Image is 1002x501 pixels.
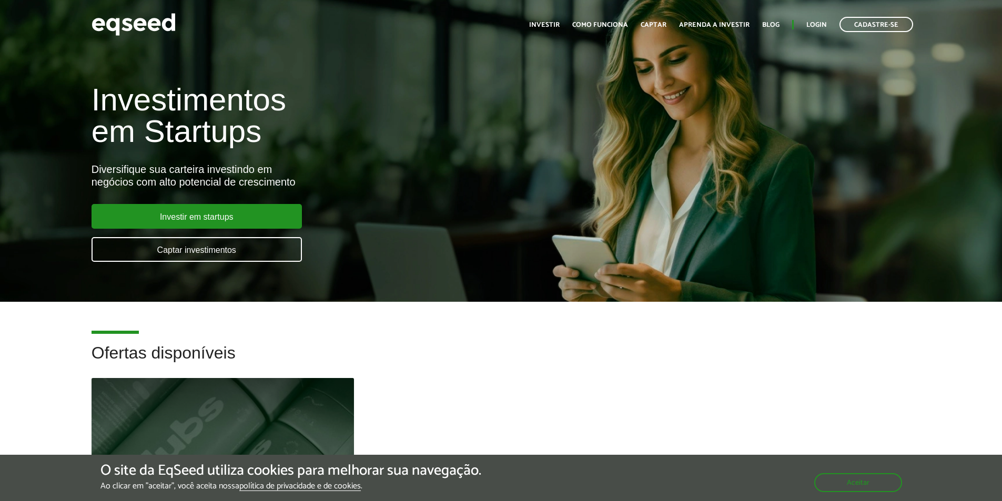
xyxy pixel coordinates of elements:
[239,482,361,491] a: política de privacidade e de cookies
[572,22,628,28] a: Como funciona
[839,17,913,32] a: Cadastre-se
[100,463,481,479] h5: O site da EqSeed utiliza cookies para melhorar sua navegação.
[92,11,176,38] img: EqSeed
[814,473,902,492] button: Aceitar
[92,344,911,378] h2: Ofertas disponíveis
[762,22,780,28] a: Blog
[679,22,750,28] a: Aprenda a investir
[92,204,302,229] a: Investir em startups
[806,22,827,28] a: Login
[92,163,577,188] div: Diversifique sua carteira investindo em negócios com alto potencial de crescimento
[100,481,481,491] p: Ao clicar em "aceitar", você aceita nossa .
[641,22,666,28] a: Captar
[529,22,560,28] a: Investir
[92,84,577,147] h1: Investimentos em Startups
[92,237,302,262] a: Captar investimentos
